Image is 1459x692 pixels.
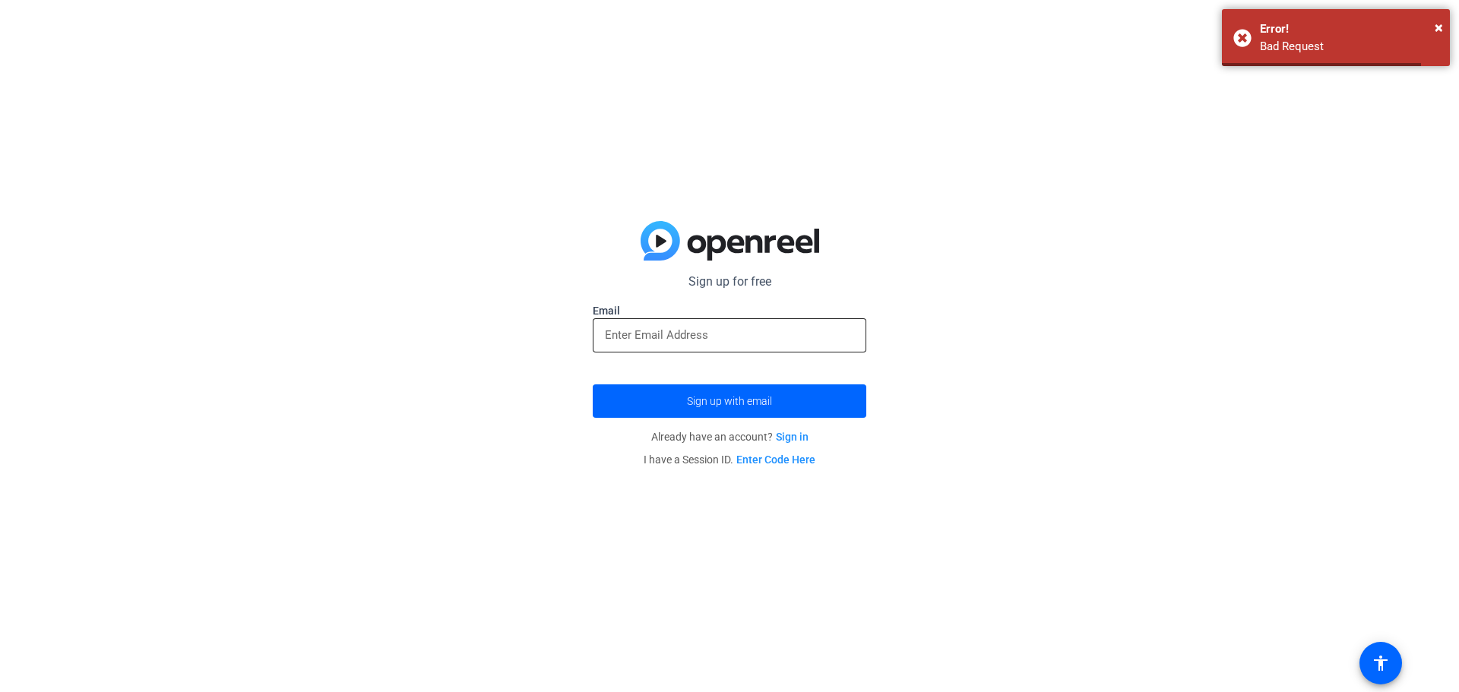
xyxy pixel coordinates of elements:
a: Sign in [776,431,809,443]
span: I have a Session ID. [644,453,815,466]
mat-icon: accessibility [1372,654,1390,672]
label: Email [593,303,866,318]
button: Sign up with email [593,384,866,418]
div: Error! [1260,21,1438,38]
p: Sign up for free [593,273,866,291]
span: × [1435,18,1443,36]
span: Already have an account? [651,431,809,443]
button: Close [1435,16,1443,39]
a: Enter Code Here [736,453,815,466]
div: Bad Request [1260,38,1438,55]
img: blue-gradient.svg [641,221,819,261]
input: Enter Email Address [605,326,854,344]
